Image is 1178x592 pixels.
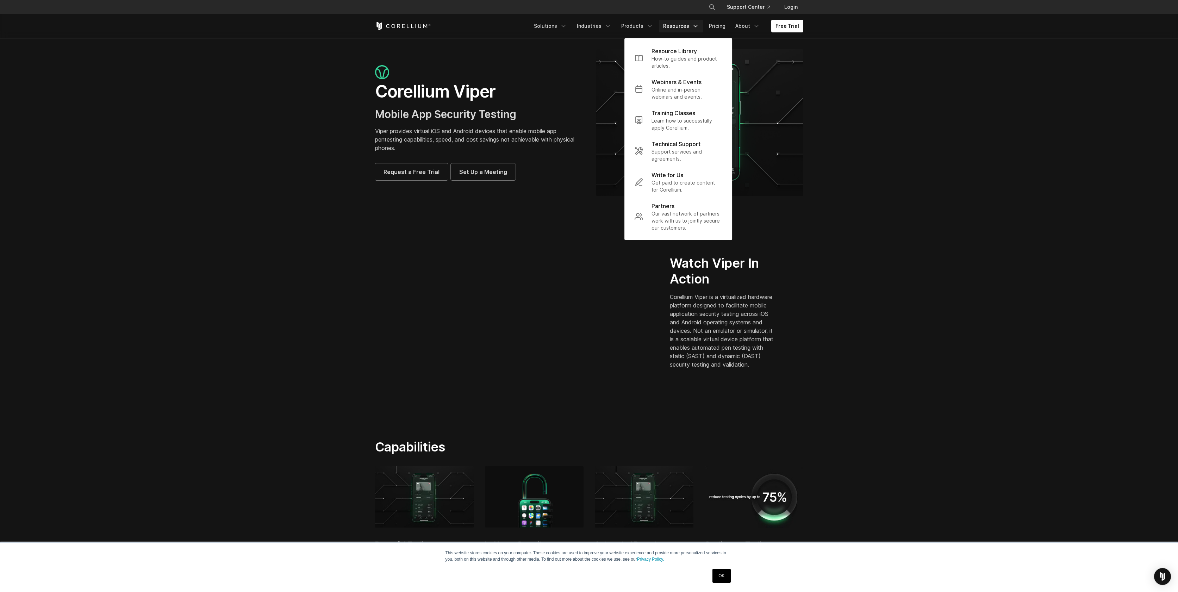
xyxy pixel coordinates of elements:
p: Get paid to create content for Corellium. [652,179,722,193]
span: Mobile App Security Testing [375,108,516,120]
a: Resource Library How-to guides and product articles. [629,43,728,74]
p: Technical Support [652,140,700,148]
a: Partners Our vast network of partners work with us to jointly secure our customers. [629,198,728,236]
div: Navigation Menu [700,1,803,13]
a: Login [779,1,803,13]
h1: Corellium Viper [375,81,582,102]
a: Privacy Policy. [637,557,664,562]
p: Support services and agreements. [652,148,722,162]
h2: Powerful Tooling [375,539,474,549]
p: Corellium Viper is a virtualized hardware platform designed to facilitate mobile application secu... [670,293,777,369]
a: Write for Us Get paid to create content for Corellium. [629,167,728,198]
p: Viper provides virtual iOS and Android devices that enable mobile app pentesting capabilities, sp... [375,127,582,152]
a: About [731,20,764,32]
div: Open Intercom Messenger [1154,568,1171,585]
img: viper_icon_large [375,65,389,80]
img: automated-testing-1 [705,466,803,528]
a: Request a Free Trial [375,163,448,180]
span: Set Up a Meeting [459,168,507,176]
h2: In-House Security [485,539,584,549]
p: Our vast network of partners work with us to jointly secure our customers. [652,210,722,231]
p: Training Classes [652,109,695,117]
p: Webinars & Events [652,78,702,86]
a: Industries [573,20,616,32]
p: Learn how to successfully apply Corellium. [652,117,722,131]
p: How-to guides and product articles. [652,55,722,69]
a: Free Trial [771,20,803,32]
a: Solutions [530,20,571,32]
div: Navigation Menu [530,20,803,32]
a: Pricing [705,20,730,32]
h2: Continuous Testing [705,539,803,549]
img: inhouse-security [485,466,584,528]
img: powerful_tooling [375,466,474,528]
h2: Capabilities [375,439,656,455]
a: Support Center [721,1,776,13]
p: This website stores cookies on your computer. These cookies are used to improve your website expe... [445,550,733,562]
span: Request a Free Trial [384,168,440,176]
a: Set Up a Meeting [451,163,516,180]
p: Write for Us [652,171,683,179]
p: Online and in-person webinars and events. [652,86,722,100]
p: Partners [652,202,674,210]
button: Search [706,1,718,13]
a: Corellium Home [375,22,431,30]
a: Webinars & Events Online and in-person webinars and events. [629,74,728,105]
h2: Watch Viper In Action [670,255,777,287]
a: Products [617,20,657,32]
img: viper_hero [596,49,803,196]
a: Training Classes Learn how to successfully apply Corellium. [629,105,728,136]
h2: Automated Reports [595,539,693,549]
p: Resource Library [652,47,697,55]
img: powerful_tooling [595,466,693,528]
a: Resources [659,20,703,32]
a: OK [712,569,730,583]
a: Technical Support Support services and agreements. [629,136,728,167]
